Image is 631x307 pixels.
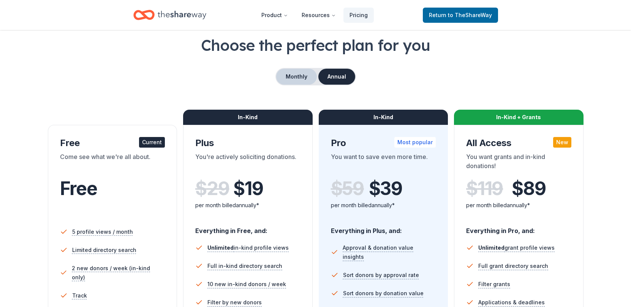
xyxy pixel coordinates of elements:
span: Full grant directory search [478,261,548,271]
div: per month billed annually* [331,201,436,210]
div: Everything in Plus, and: [331,220,436,236]
a: Home [133,6,206,24]
span: $ 19 [233,178,263,199]
div: Free [60,137,165,149]
span: Approval & donation value insights [343,243,436,261]
a: Returnto TheShareWay [423,8,498,23]
div: Plus [195,137,300,149]
div: New [553,137,571,148]
div: In-Kind + Grants [454,110,584,125]
div: You want grants and in-kind donations! [466,152,571,173]
span: Filter grants [478,280,510,289]
div: In-Kind [183,110,313,125]
div: Come see what we're all about. [60,152,165,173]
div: Everything in Free, and: [195,220,300,236]
div: In-Kind [319,110,448,125]
div: Most popular [394,137,436,148]
span: Free [60,177,97,200]
nav: Main [255,6,374,24]
button: Annual [318,69,355,85]
span: 2 new donors / week (in-kind only) [72,264,165,282]
div: All Access [466,137,571,149]
span: grant profile views [478,244,555,251]
div: Pro [331,137,436,149]
span: Sort donors by approval rate [343,271,419,280]
span: Return [429,11,492,20]
button: Product [255,8,294,23]
span: to TheShareWay [448,12,492,18]
span: $ 39 [369,178,402,199]
span: Sort donors by donation value [343,289,424,298]
div: per month billed annually* [466,201,571,210]
span: Applications & deadlines [478,298,545,307]
div: Current [139,137,165,148]
span: in-kind profile views [207,244,289,251]
div: Everything in Pro, and: [466,220,571,236]
div: You want to save even more time. [331,152,436,173]
span: Full in-kind directory search [207,261,282,271]
a: Pricing [343,8,374,23]
button: Resources [296,8,342,23]
h1: Choose the perfect plan for you [30,35,601,56]
span: Filter by new donors [207,298,262,307]
span: Limited directory search [72,246,136,255]
span: Track [72,291,87,300]
div: per month billed annually* [195,201,300,210]
div: You're actively soliciting donations. [195,152,300,173]
span: 5 profile views / month [72,227,133,236]
span: Unlimited [478,244,504,251]
span: 10 new in-kind donors / week [207,280,286,289]
span: $ 89 [512,178,546,199]
span: Unlimited [207,244,234,251]
button: Monthly [276,69,317,85]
